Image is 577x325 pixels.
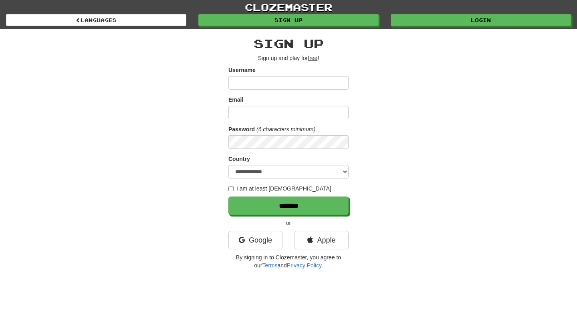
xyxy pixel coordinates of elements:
[228,66,256,74] label: Username
[295,231,349,249] a: Apple
[228,185,331,193] label: I am at least [DEMOGRAPHIC_DATA]
[391,14,571,26] a: Login
[308,55,317,61] u: free
[228,253,349,269] p: By signing in to Clozemaster, you agree to our and .
[198,14,379,26] a: Sign up
[262,262,277,269] a: Terms
[256,126,315,132] em: (6 characters minimum)
[228,125,255,133] label: Password
[228,186,234,191] input: I am at least [DEMOGRAPHIC_DATA]
[228,219,349,227] p: or
[228,231,282,249] a: Google
[287,262,321,269] a: Privacy Policy
[228,37,349,50] h2: Sign up
[228,96,243,104] label: Email
[6,14,186,26] a: Languages
[228,155,250,163] label: Country
[228,54,349,62] p: Sign up and play for !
